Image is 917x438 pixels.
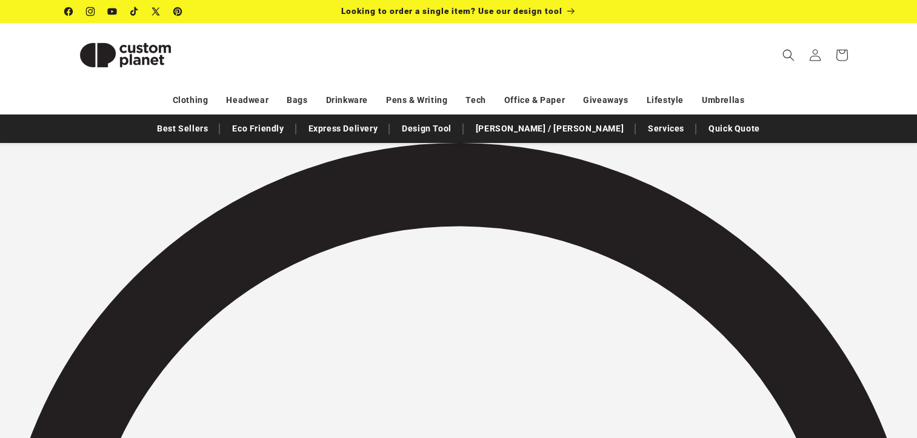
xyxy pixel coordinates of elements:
a: Clothing [173,90,208,111]
img: Custom Planet [65,28,186,82]
a: Express Delivery [302,118,384,139]
a: [PERSON_NAME] / [PERSON_NAME] [470,118,630,139]
a: Bags [287,90,307,111]
a: Custom Planet [60,23,190,87]
a: Giveaways [583,90,628,111]
a: Best Sellers [151,118,214,139]
a: Drinkware [326,90,368,111]
a: Tech [465,90,485,111]
a: Design Tool [396,118,458,139]
iframe: Chat Widget [856,380,917,438]
summary: Search [775,42,802,68]
a: Pens & Writing [386,90,447,111]
a: Lifestyle [647,90,684,111]
a: Umbrellas [702,90,744,111]
a: Office & Paper [504,90,565,111]
a: Headwear [226,90,268,111]
a: Services [642,118,690,139]
a: Quick Quote [702,118,766,139]
a: Eco Friendly [226,118,290,139]
span: Looking to order a single item? Use our design tool [341,6,562,16]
